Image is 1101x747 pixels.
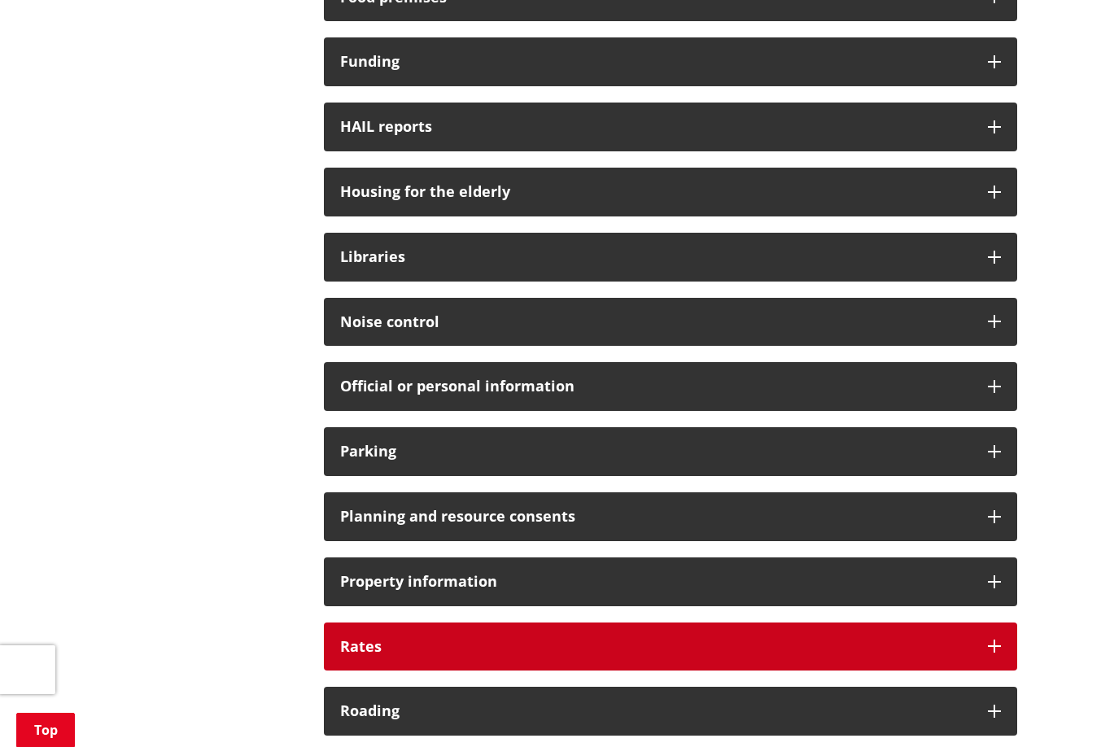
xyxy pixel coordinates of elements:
a: Top [16,713,75,747]
h3: Parking [340,443,972,460]
h3: Official or personal information [340,378,972,395]
h3: Housing for the elderly [340,184,972,200]
h3: HAIL reports [340,119,972,135]
h3: Rates [340,639,972,655]
iframe: Messenger Launcher [1026,679,1085,737]
h3: Property information [340,574,972,590]
h3: Funding [340,54,972,70]
h3: Planning and resource consents [340,509,972,525]
h3: Roading [340,703,972,719]
h3: Libraries [340,249,972,265]
h3: Noise control [340,314,972,330]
